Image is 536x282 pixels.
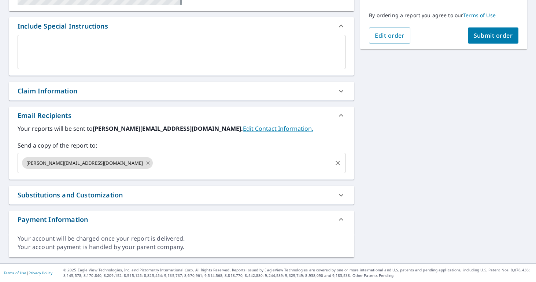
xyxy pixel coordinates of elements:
[375,31,404,40] span: Edit order
[9,186,354,204] div: Substitutions and Customization
[29,270,52,275] a: Privacy Policy
[243,125,313,133] a: EditContactInfo
[9,211,354,228] div: Payment Information
[93,125,243,133] b: [PERSON_NAME][EMAIL_ADDRESS][DOMAIN_NAME].
[18,215,88,225] div: Payment Information
[18,21,108,31] div: Include Special Instructions
[63,267,532,278] p: © 2025 Eagle View Technologies, Inc. and Pictometry International Corp. All Rights Reserved. Repo...
[18,86,77,96] div: Claim Information
[463,12,496,19] a: Terms of Use
[369,27,410,44] button: Edit order
[468,27,519,44] button: Submit order
[18,141,345,150] label: Send a copy of the report to:
[9,107,354,124] div: Email Recipients
[474,31,513,40] span: Submit order
[18,234,345,243] div: Your account will be charged once your report is delivered.
[9,82,354,100] div: Claim Information
[18,243,345,251] div: Your account payment is handled by your parent company.
[22,160,147,167] span: [PERSON_NAME][EMAIL_ADDRESS][DOMAIN_NAME]
[4,271,52,275] p: |
[18,111,71,120] div: Email Recipients
[18,190,123,200] div: Substitutions and Customization
[9,17,354,35] div: Include Special Instructions
[18,124,345,133] label: Your reports will be sent to
[333,158,343,168] button: Clear
[4,270,26,275] a: Terms of Use
[22,157,153,169] div: [PERSON_NAME][EMAIL_ADDRESS][DOMAIN_NAME]
[369,12,518,19] p: By ordering a report you agree to our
